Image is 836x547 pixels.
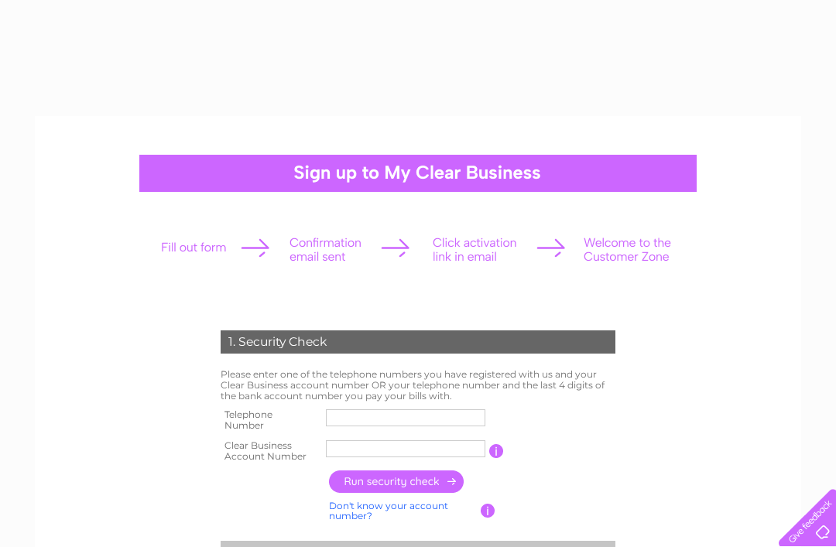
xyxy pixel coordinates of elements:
td: Please enter one of the telephone numbers you have registered with us and your Clear Business acc... [217,365,619,405]
input: Information [489,444,504,458]
input: Information [481,504,495,518]
th: Clear Business Account Number [217,436,322,467]
div: 1. Security Check [221,330,615,354]
th: Telephone Number [217,405,322,436]
a: Don't know your account number? [329,500,448,522]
